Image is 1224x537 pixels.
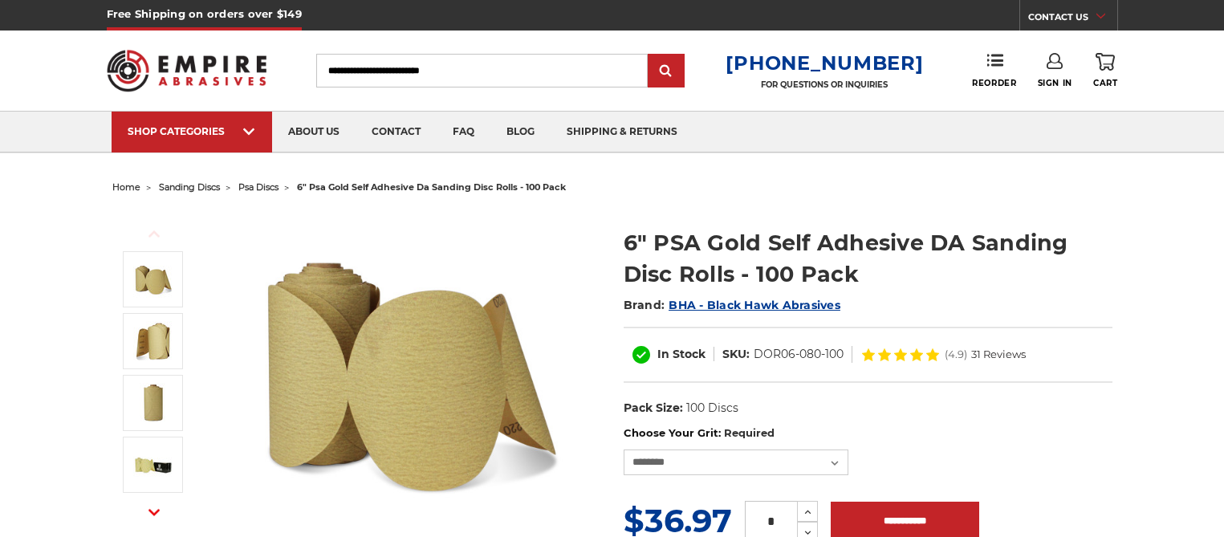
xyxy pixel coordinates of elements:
[1028,8,1117,31] a: CONTACT US
[1093,78,1117,88] span: Cart
[107,39,267,102] img: Empire Abrasives
[624,227,1112,290] h1: 6" PSA Gold Self Adhesive DA Sanding Disc Rolls - 100 Pack
[724,426,775,439] small: Required
[722,346,750,363] dt: SKU:
[159,181,220,193] a: sanding discs
[135,494,173,529] button: Next
[356,112,437,153] a: contact
[135,217,173,251] button: Previous
[726,79,923,90] p: FOR QUESTIONS OR INQUIRIES
[650,55,682,87] input: Submit
[551,112,693,153] a: shipping & returns
[624,298,665,312] span: Brand:
[1038,78,1072,88] span: Sign In
[112,181,140,193] a: home
[1093,53,1117,88] a: Cart
[437,112,490,153] a: faq
[624,400,683,417] dt: Pack Size:
[133,445,173,485] img: Black Hawk Abrasives 6" Gold Sticky Back PSA Discs
[624,425,1112,441] label: Choose Your Grit:
[133,259,173,299] img: 6" DA Sanding Discs on a Roll
[133,321,173,361] img: 6" Roll of Gold PSA Discs
[726,51,923,75] a: [PHONE_NUMBER]
[669,298,840,312] a: BHA - Black Hawk Abrasives
[250,210,571,531] img: 6" DA Sanding Discs on a Roll
[945,349,967,360] span: (4.9)
[490,112,551,153] a: blog
[297,181,566,193] span: 6" psa gold self adhesive da sanding disc rolls - 100 pack
[972,78,1016,88] span: Reorder
[238,181,279,193] a: psa discs
[686,400,738,417] dd: 100 Discs
[128,125,256,137] div: SHOP CATEGORIES
[971,349,1026,360] span: 31 Reviews
[754,346,844,363] dd: DOR06-080-100
[972,53,1016,87] a: Reorder
[272,112,356,153] a: about us
[657,347,706,361] span: In Stock
[133,383,173,423] img: 6" Sticky Backed Sanding Discs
